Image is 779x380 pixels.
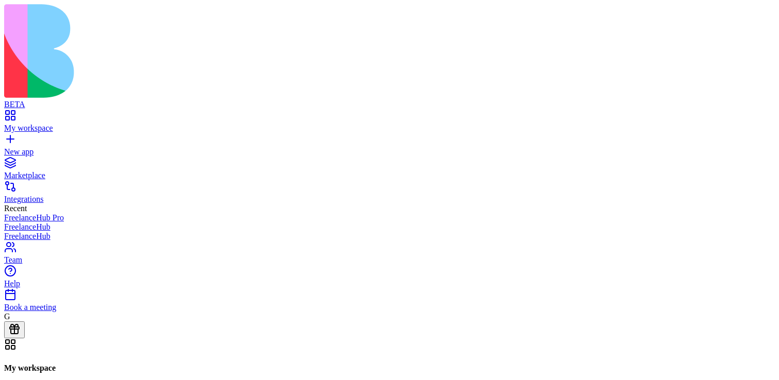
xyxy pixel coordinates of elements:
a: Integrations [4,185,775,204]
a: BETA [4,91,775,109]
div: My workspace [4,124,775,133]
a: My workspace [4,114,775,133]
span: G [4,312,10,321]
a: Book a meeting [4,293,775,312]
div: Help [4,279,775,288]
img: logo [4,4,418,98]
a: FreelanceHub Pro [4,213,775,222]
div: Integrations [4,195,775,204]
a: Marketplace [4,162,775,180]
h4: My workspace [4,364,775,373]
a: New app [4,138,775,157]
a: Help [4,270,775,288]
a: FreelanceHub [4,232,775,241]
a: Team [4,246,775,265]
div: BETA [4,100,775,109]
span: Recent [4,204,27,213]
a: FreelanceHub [4,222,775,232]
div: Book a meeting [4,303,775,312]
div: Team [4,255,775,265]
div: Marketplace [4,171,775,180]
div: New app [4,147,775,157]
